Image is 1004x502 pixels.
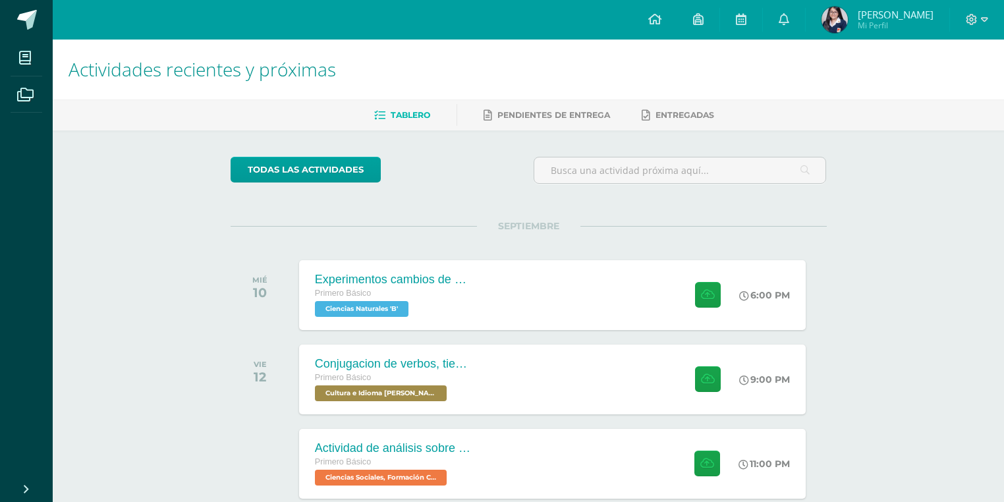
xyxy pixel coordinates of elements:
div: MIÉ [252,275,267,285]
span: SEPTIEMBRE [477,220,580,232]
div: 6:00 PM [739,289,790,301]
div: VIE [254,360,267,369]
span: Entregadas [655,110,714,120]
input: Busca una actividad próxima aquí... [534,157,826,183]
a: Pendientes de entrega [484,105,610,126]
span: Primero Básico [315,457,371,466]
div: 11:00 PM [739,458,790,470]
div: 9:00 PM [739,374,790,385]
a: Entregadas [642,105,714,126]
a: Tablero [374,105,430,126]
div: 12 [254,369,267,385]
a: todas las Actividades [231,157,381,182]
span: Pendientes de entrega [497,110,610,120]
span: Mi Perfil [858,20,934,31]
div: 10 [252,285,267,300]
div: Actividad de análisis sobre Derechos Humanos [315,441,473,455]
div: Experimentos cambios de estado [315,273,473,287]
span: [PERSON_NAME] [858,8,934,21]
span: Actividades recientes y próximas [69,57,336,82]
span: Ciencias Naturales 'B' [315,301,408,317]
span: Primero Básico [315,289,371,298]
span: Tablero [391,110,430,120]
img: 393de93c8a89279b17f83f408801ebc0.png [822,7,848,33]
span: Primero Básico [315,373,371,382]
span: Cultura e Idioma Maya Garífuna o Xinca 'B' [315,385,447,401]
div: Conjugacion de verbos, tiempo pasado en Kaqchikel [315,357,473,371]
span: Ciencias Sociales, Formación Ciudadana e Interculturalidad 'B' [315,470,447,486]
